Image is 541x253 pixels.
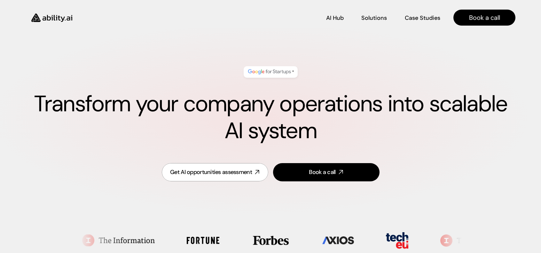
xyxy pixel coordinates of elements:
[81,10,515,26] nav: Main navigation
[404,12,441,23] a: Case Studies
[361,14,387,22] p: Solutions
[162,163,268,181] a: Get AI opportunities assessment
[170,168,252,176] div: Get AI opportunities assessment
[273,163,380,181] a: Book a call
[26,91,515,144] h1: Transform your company operations into scalable AI system
[361,12,387,23] a: Solutions
[326,12,344,23] a: AI Hub
[405,14,440,22] p: Case Studies
[469,13,500,22] p: Book a call
[326,14,344,22] p: AI Hub
[309,168,335,176] div: Book a call
[453,10,515,26] a: Book a call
